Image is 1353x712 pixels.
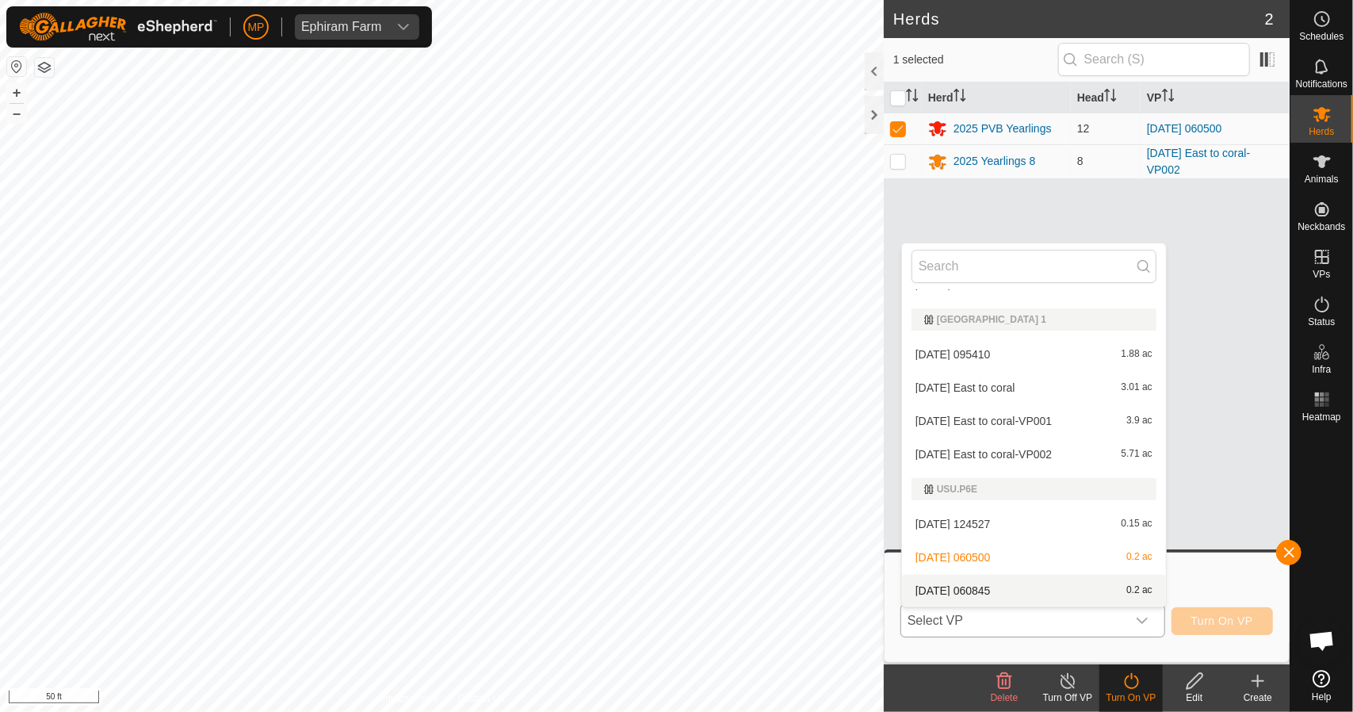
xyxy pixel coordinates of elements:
[1308,317,1335,327] span: Status
[1058,43,1250,76] input: Search (S)
[1122,382,1152,393] span: 3.01 ac
[1305,174,1339,184] span: Animals
[902,232,1166,607] ul: Option List
[1299,32,1343,41] span: Schedules
[1141,82,1290,113] th: VP
[1126,605,1158,637] div: dropdown trigger
[1071,82,1141,113] th: Head
[1265,7,1274,31] span: 2
[915,382,1015,393] span: [DATE] East to coral
[924,484,1144,494] div: USU.P6E
[924,315,1144,324] div: [GEOGRAPHIC_DATA] 1
[7,57,26,76] button: Reset Map
[906,91,919,104] p-sorticon: Activate to sort
[915,449,1052,460] span: [DATE] East to coral-VP002
[295,14,388,40] span: Ephiram Farm
[1147,147,1250,176] a: [DATE] East to coral-VP002
[1077,122,1090,135] span: 12
[1309,127,1334,136] span: Herds
[1036,691,1099,705] div: Turn Off VP
[1147,122,1222,135] a: [DATE] 060500
[248,19,265,36] span: MP
[902,339,1166,370] li: 2025-08-12 095410
[379,691,438,706] a: Privacy Policy
[1226,691,1290,705] div: Create
[1302,412,1341,422] span: Heatmap
[901,605,1126,637] span: Select VP
[1290,664,1353,708] a: Help
[1298,222,1345,232] span: Neckbands
[1163,691,1226,705] div: Edit
[388,14,419,40] div: dropdown trigger
[893,10,1265,29] h2: Herds
[954,91,966,104] p-sorticon: Activate to sort
[1122,449,1152,460] span: 5.71 ac
[902,508,1166,540] li: 2025-09-15 124527
[954,121,1052,137] div: 2025 PVB Yearlings
[1191,614,1253,627] span: Turn On VP
[1312,365,1331,374] span: Infra
[1312,692,1332,702] span: Help
[7,83,26,102] button: +
[893,52,1058,68] span: 1 selected
[915,349,991,360] span: [DATE] 095410
[902,575,1166,607] li: 2025-09-16 060845
[915,415,1052,427] span: [DATE] East to coral-VP001
[902,372,1166,404] li: 2025-08-13 East to coral
[1126,415,1152,427] span: 3.9 ac
[1296,79,1347,89] span: Notifications
[1122,519,1152,530] span: 0.15 ac
[1313,270,1330,279] span: VPs
[912,250,1156,283] input: Search
[1171,607,1273,635] button: Turn On VP
[1298,617,1346,664] div: Open chat
[1099,691,1163,705] div: Turn On VP
[457,691,504,706] a: Contact Us
[7,104,26,123] button: –
[1122,349,1152,360] span: 1.88 ac
[922,82,1071,113] th: Herd
[1126,585,1152,596] span: 0.2 ac
[301,21,381,33] div: Ephiram Farm
[902,405,1166,437] li: 2025-08-13 East to coral-VP001
[1077,155,1084,167] span: 8
[902,542,1166,573] li: 2025-09-16 060500
[915,519,991,530] span: [DATE] 124527
[915,585,991,596] span: [DATE] 060845
[35,58,54,77] button: Map Layers
[902,438,1166,470] li: 2025-09-08 East to coral-VP002
[991,692,1019,703] span: Delete
[915,552,991,563] span: [DATE] 060500
[954,153,1036,170] div: 2025 Yearlings 8
[19,13,217,41] img: Gallagher Logo
[1162,91,1175,104] p-sorticon: Activate to sort
[1104,91,1117,104] p-sorticon: Activate to sort
[1126,552,1152,563] span: 0.2 ac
